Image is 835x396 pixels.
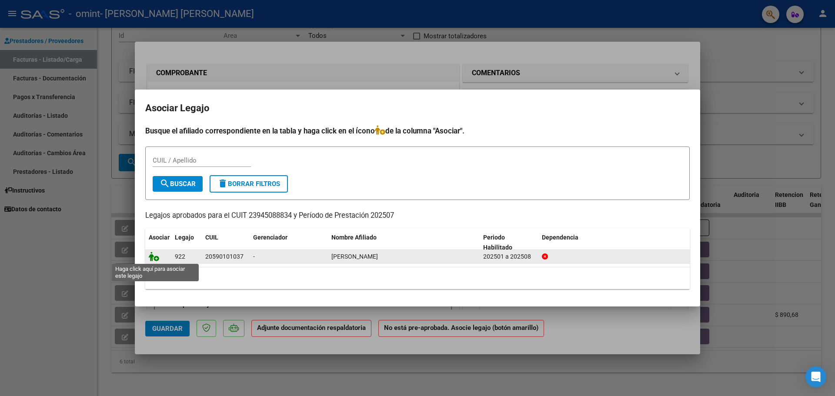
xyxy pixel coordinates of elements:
datatable-header-cell: Periodo Habilitado [480,228,538,257]
span: Dependencia [542,234,578,241]
span: Gerenciador [253,234,287,241]
span: CUIL [205,234,218,241]
datatable-header-cell: Dependencia [538,228,690,257]
button: Buscar [153,176,203,192]
span: Nombre Afiliado [331,234,377,241]
span: - [253,253,255,260]
div: 20590101037 [205,252,244,262]
datatable-header-cell: Gerenciador [250,228,328,257]
h4: Busque el afiliado correspondiente en la tabla y haga click en el ícono de la columna "Asociar". [145,125,690,136]
mat-icon: search [160,178,170,189]
div: Open Intercom Messenger [805,366,826,387]
mat-icon: delete [217,178,228,189]
datatable-header-cell: Nombre Afiliado [328,228,480,257]
span: Periodo Habilitado [483,234,512,251]
datatable-header-cell: Legajo [171,228,202,257]
datatable-header-cell: Asociar [145,228,171,257]
div: 1 registros [145,267,690,289]
span: Legajo [175,234,194,241]
h2: Asociar Legajo [145,100,690,116]
span: Asociar [149,234,170,241]
span: Buscar [160,180,196,188]
span: Borrar Filtros [217,180,280,188]
p: Legajos aprobados para el CUIT 23945088834 y Período de Prestación 202507 [145,210,690,221]
span: MENA BASTIAN NOAH [331,253,378,260]
span: 922 [175,253,185,260]
div: 202501 a 202508 [483,252,535,262]
datatable-header-cell: CUIL [202,228,250,257]
button: Borrar Filtros [210,175,288,193]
